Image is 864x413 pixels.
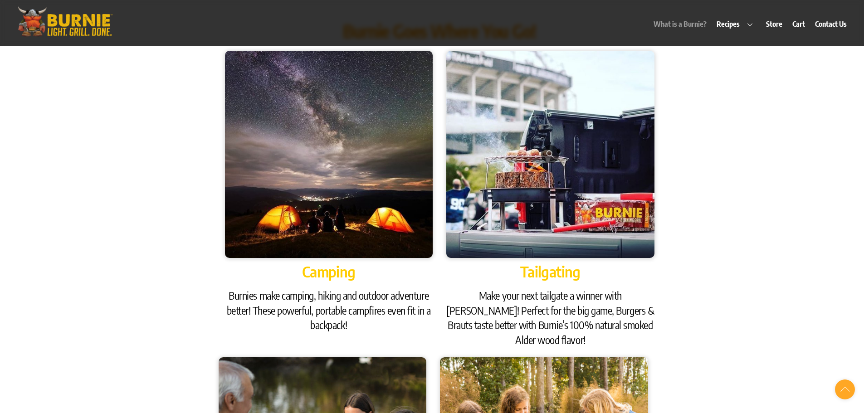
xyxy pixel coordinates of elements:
a: What is a Burnie? [649,14,711,34]
span: Tailgating [520,262,581,281]
h3: Burnies make camping, hiking and outdoor adventure better! These powerful, portable campfires eve... [225,288,433,332]
h3: Make your next tailgate a winner with [PERSON_NAME]! Perfect for the big game, Burgers & Brauts t... [446,288,654,347]
a: Recipes [713,14,761,34]
span: Camping [302,262,356,281]
a: Store [761,14,786,34]
a: Cart [788,14,810,34]
img: burniegrill.com-10-21_16-00-15 [225,51,433,258]
img: burniegrill.com-10-21_16-04-19 [446,51,654,258]
a: Contact Us [811,14,851,34]
a: Burnie Grill [13,26,117,41]
img: burniegrill.com-logo-high-res-2020110_500px [13,5,117,39]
